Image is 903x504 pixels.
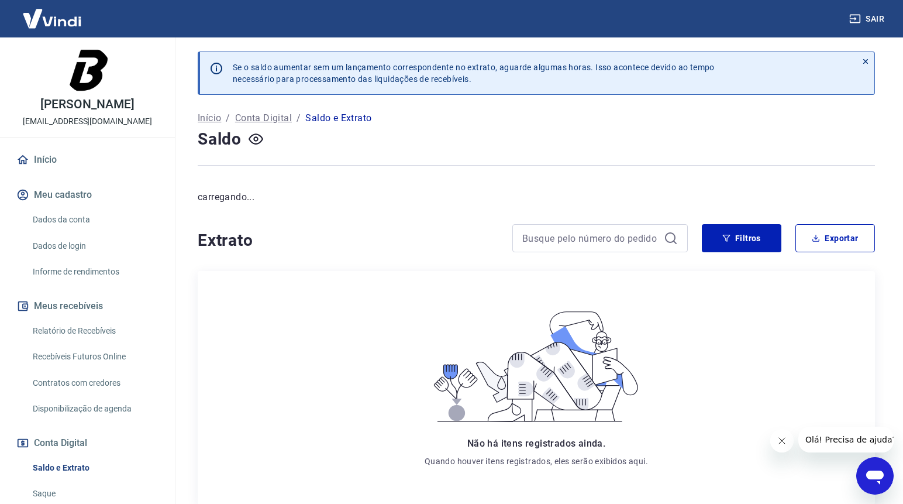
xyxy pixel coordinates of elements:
iframe: Botão para abrir a janela de mensagens [856,457,894,495]
button: Meu cadastro [14,182,161,208]
iframe: Mensagem da empresa [798,427,894,452]
a: Relatório de Recebíveis [28,319,161,343]
a: Início [14,147,161,173]
p: carregando... [198,190,875,204]
button: Exportar [795,224,875,252]
img: e392f397-a2bd-486a-a5e8-177402607a15.jpeg [64,47,111,94]
span: Não há itens registrados ainda. [467,438,605,449]
p: Quando houver itens registrados, eles serão exibidos aqui. [425,455,648,467]
h4: Saldo [198,128,242,151]
button: Filtros [702,224,781,252]
button: Sair [847,8,889,30]
button: Meus recebíveis [14,293,161,319]
p: / [297,111,301,125]
p: Se o saldo aumentar sem um lançamento correspondente no extrato, aguarde algumas horas. Isso acon... [233,61,715,85]
h4: Extrato [198,229,498,252]
a: Contratos com credores [28,371,161,395]
a: Disponibilização de agenda [28,397,161,421]
a: Saldo e Extrato [28,456,161,480]
a: Dados de login [28,234,161,258]
span: Olá! Precisa de ajuda? [7,8,98,18]
p: Saldo e Extrato [305,111,371,125]
a: Dados da conta [28,208,161,232]
a: Conta Digital [235,111,292,125]
a: Recebíveis Futuros Online [28,345,161,369]
img: Vindi [14,1,90,36]
p: [PERSON_NAME] [40,98,134,111]
a: Início [198,111,221,125]
input: Busque pelo número do pedido [522,229,659,247]
iframe: Fechar mensagem [770,429,794,452]
p: [EMAIL_ADDRESS][DOMAIN_NAME] [23,115,152,128]
p: / [226,111,230,125]
button: Conta Digital [14,430,161,456]
a: Informe de rendimentos [28,260,161,284]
